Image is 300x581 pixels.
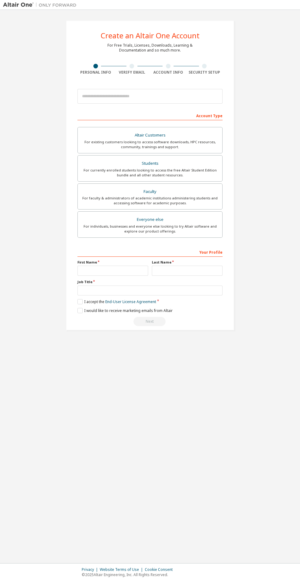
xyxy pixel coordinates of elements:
[82,567,100,572] div: Privacy
[77,317,223,326] div: Read and acccept EULA to continue
[81,187,219,196] div: Faculty
[145,567,176,572] div: Cookie Consent
[105,299,156,304] a: End-User License Agreement
[186,70,223,75] div: Security Setup
[81,224,219,234] div: For individuals, businesses and everyone else looking to try Altair software and explore our prod...
[82,572,176,577] p: © 2025 Altair Engineering, Inc. All Rights Reserved.
[100,567,145,572] div: Website Terms of Use
[150,70,186,75] div: Account Info
[81,159,219,168] div: Students
[81,168,219,178] div: For currently enrolled students looking to access the free Altair Student Edition bundle and all ...
[107,43,193,53] div: For Free Trials, Licenses, Downloads, Learning & Documentation and so much more.
[81,131,219,140] div: Altair Customers
[81,196,219,206] div: For faculty & administrators of academic institutions administering students and accessing softwa...
[77,260,148,265] label: First Name
[77,70,114,75] div: Personal Info
[152,260,223,265] label: Last Name
[114,70,150,75] div: Verify Email
[81,215,219,224] div: Everyone else
[77,247,223,257] div: Your Profile
[101,32,200,39] div: Create an Altair One Account
[81,140,219,149] div: For existing customers looking to access software downloads, HPC resources, community, trainings ...
[77,110,223,120] div: Account Type
[77,308,173,313] label: I would like to receive marketing emails from Altair
[77,299,156,304] label: I accept the
[3,2,80,8] img: Altair One
[77,279,223,284] label: Job Title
